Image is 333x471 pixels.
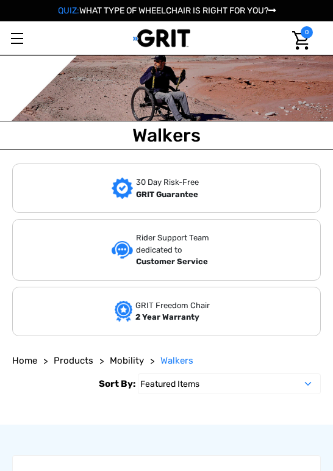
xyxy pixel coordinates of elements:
[58,5,276,16] a: QUIZ:WHAT TYPE OF WHEELCHAIR IS RIGHT FOR YOU?
[110,354,144,368] a: Mobility
[115,301,132,322] img: Year warranty
[285,21,313,60] a: Cart with 0 items
[58,5,79,16] span: QUIZ:
[160,355,193,366] span: Walkers
[12,355,37,366] span: Home
[292,31,310,50] img: Cart
[301,26,313,38] span: 0
[133,29,191,48] img: GRIT All-Terrain Wheelchair and Mobility Equipment
[11,38,23,39] span: Toggle menu
[136,190,198,199] strong: GRIT Guarantee
[135,300,224,312] p: GRIT Freedom Chair
[160,354,193,368] a: Walkers
[136,232,221,256] p: Rider Support Team dedicated to
[136,257,208,266] strong: Customer Service
[112,241,133,259] img: Customer service
[54,355,93,366] span: Products
[12,354,37,368] a: Home
[112,178,133,199] img: GRIT Guarantee
[136,176,221,189] p: 30 Day Risk-Free
[110,355,144,366] span: Mobility
[135,312,199,322] strong: 2 Year Warranty
[99,373,135,394] label: Sort By:
[3,124,330,146] h1: Walkers
[54,354,93,368] a: Products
